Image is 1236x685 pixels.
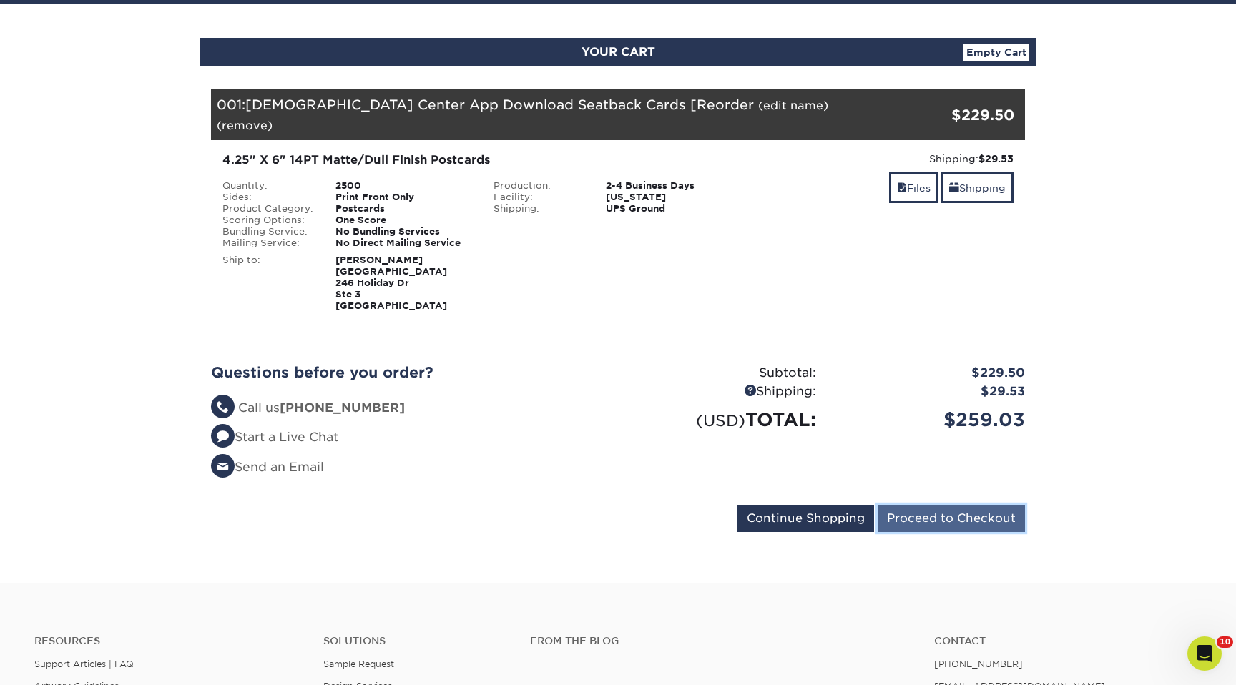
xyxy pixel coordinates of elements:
[827,383,1036,401] div: $29.53
[889,104,1014,126] div: $229.50
[941,172,1014,203] a: Shipping
[827,406,1036,433] div: $259.03
[878,505,1025,532] input: Proceed to Checkout
[212,192,325,203] div: Sides:
[211,460,324,474] a: Send an Email
[530,635,896,647] h4: From the Blog
[696,411,745,430] small: (USD)
[323,635,509,647] h4: Solutions
[212,255,325,312] div: Ship to:
[211,399,607,418] li: Call us
[963,44,1029,61] a: Empty Cart
[222,152,742,169] div: 4.25" X 6" 14PT Matte/Dull Finish Postcards
[618,406,827,433] div: TOTAL:
[595,192,753,203] div: [US_STATE]
[217,119,273,132] a: (remove)
[1217,636,1233,648] span: 10
[618,383,827,401] div: Shipping:
[827,364,1036,383] div: $229.50
[212,226,325,237] div: Bundling Service:
[889,172,938,203] a: Files
[212,180,325,192] div: Quantity:
[212,237,325,249] div: Mailing Service:
[737,505,874,532] input: Continue Shopping
[483,203,596,215] div: Shipping:
[325,226,483,237] div: No Bundling Services
[764,152,1014,166] div: Shipping:
[212,203,325,215] div: Product Category:
[483,192,596,203] div: Facility:
[325,180,483,192] div: 2500
[325,215,483,226] div: One Score
[949,182,959,194] span: shipping
[335,255,447,311] strong: [PERSON_NAME] [GEOGRAPHIC_DATA] 246 Holiday Dr Ste 3 [GEOGRAPHIC_DATA]
[978,153,1014,164] strong: $29.53
[325,192,483,203] div: Print Front Only
[211,364,607,381] h2: Questions before you order?
[934,635,1202,647] a: Contact
[595,203,753,215] div: UPS Ground
[1187,636,1222,671] iframe: Intercom live chat
[582,45,655,59] span: YOUR CART
[483,180,596,192] div: Production:
[280,400,405,415] strong: [PHONE_NUMBER]
[325,203,483,215] div: Postcards
[325,237,483,249] div: No Direct Mailing Service
[618,364,827,383] div: Subtotal:
[897,182,907,194] span: files
[211,430,338,444] a: Start a Live Chat
[595,180,753,192] div: 2-4 Business Days
[245,97,754,112] span: [DEMOGRAPHIC_DATA] Center App Download Seatback Cards [Reorder
[934,659,1023,669] a: [PHONE_NUMBER]
[323,659,394,669] a: Sample Request
[758,99,828,112] a: (edit name)
[212,215,325,226] div: Scoring Options:
[211,89,889,140] div: 001:
[34,635,302,647] h4: Resources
